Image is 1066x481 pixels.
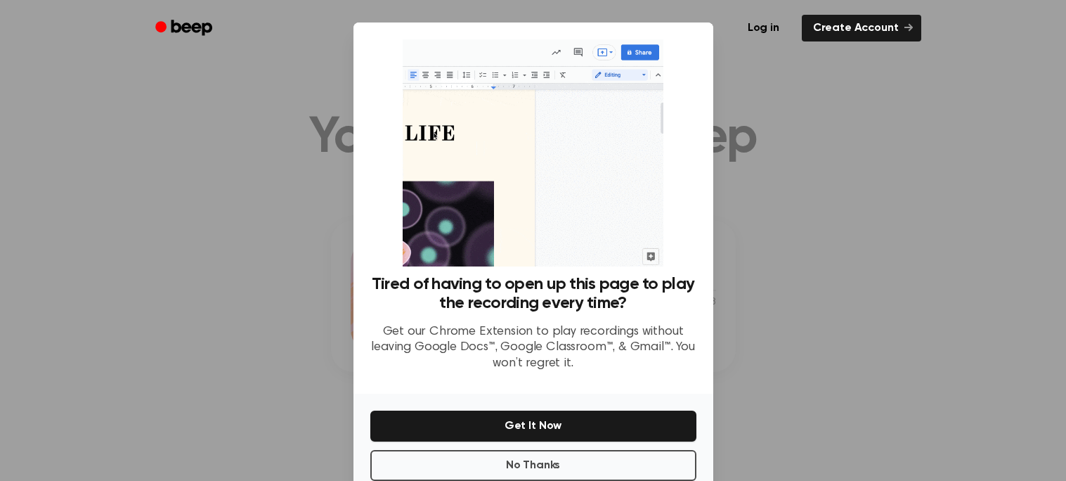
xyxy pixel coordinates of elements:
[370,411,696,442] button: Get It Now
[145,15,225,42] a: Beep
[802,15,921,41] a: Create Account
[403,39,663,267] img: Beep extension in action
[734,12,793,44] a: Log in
[370,275,696,313] h3: Tired of having to open up this page to play the recording every time?
[370,324,696,372] p: Get our Chrome Extension to play recordings without leaving Google Docs™, Google Classroom™, & Gm...
[370,450,696,481] button: No Thanks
